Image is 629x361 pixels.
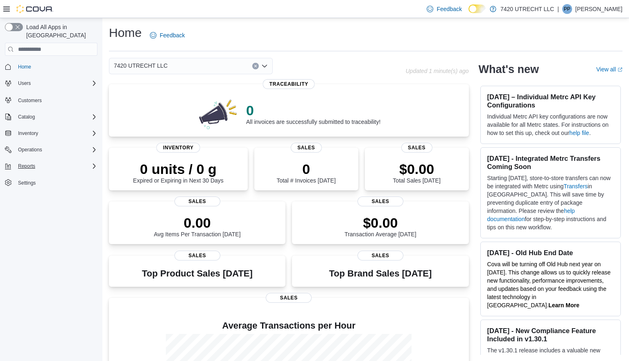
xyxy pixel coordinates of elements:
[109,25,142,41] h1: Home
[261,63,268,69] button: Open list of options
[357,196,403,206] span: Sales
[2,111,101,123] button: Catalog
[15,161,97,171] span: Reports
[2,177,101,189] button: Settings
[18,130,38,137] span: Inventory
[15,95,97,105] span: Customers
[160,31,185,39] span: Feedback
[487,112,614,137] p: Individual Metrc API key configurations are now available for all Metrc states. For instructions ...
[16,5,53,13] img: Cova
[18,64,31,70] span: Home
[115,321,462,331] h4: Average Transactions per Hour
[266,293,312,303] span: Sales
[246,102,380,125] div: All invoices are successfully submitted to traceability!
[15,78,34,88] button: Users
[393,161,440,177] p: $0.00
[263,79,315,89] span: Traceability
[15,145,45,155] button: Operations
[276,161,335,177] p: 0
[329,269,432,279] h3: Top Brand Sales [DATE]
[114,61,167,71] span: 7420 UTRECHT LLC
[252,63,259,69] button: Clear input
[18,146,42,153] span: Operations
[2,78,101,89] button: Users
[564,4,570,14] span: PP
[15,112,97,122] span: Catalog
[154,215,241,238] div: Avg Items Per Transaction [DATE]
[154,215,241,231] p: 0.00
[569,130,589,136] a: help file
[15,112,38,122] button: Catalog
[405,68,468,74] p: Updated 1 minute(s) ago
[15,178,39,188] a: Settings
[23,23,97,39] span: Load All Apps in [GEOGRAPHIC_DATA]
[18,180,36,186] span: Settings
[487,208,575,222] a: help documentation
[437,5,462,13] span: Feedback
[142,269,252,279] h3: Top Product Sales [DATE]
[147,27,188,43] a: Feedback
[563,183,588,190] a: Transfers
[15,178,97,188] span: Settings
[5,57,97,210] nav: Complex example
[15,145,97,155] span: Operations
[15,128,41,138] button: Inventory
[18,97,42,104] span: Customers
[291,143,322,153] span: Sales
[18,80,31,87] span: Users
[596,66,622,73] a: View allExternal link
[276,161,335,184] div: Total # Invoices [DATE]
[246,102,380,119] p: 0
[2,61,101,73] button: Home
[357,251,403,260] span: Sales
[197,97,240,130] img: 0
[401,143,432,153] span: Sales
[487,154,614,171] h3: [DATE] - Integrated Metrc Transfers Coming Soon
[557,4,559,14] p: |
[479,63,539,76] h2: What's new
[18,114,35,120] span: Catalog
[562,4,572,14] div: Parth Patel
[487,249,614,257] h3: [DATE] - Old Hub End Date
[500,4,554,14] p: 7420 UTRECHT LLC
[2,128,101,139] button: Inventory
[618,67,622,72] svg: External link
[15,78,97,88] span: Users
[487,174,614,231] p: Starting [DATE], store-to-store transfers can now be integrated with Metrc using in [GEOGRAPHIC_D...
[18,163,35,169] span: Reports
[575,4,622,14] p: [PERSON_NAME]
[344,215,416,231] p: $0.00
[15,62,97,72] span: Home
[15,96,45,105] a: Customers
[2,144,101,155] button: Operations
[15,161,38,171] button: Reports
[423,1,465,17] a: Feedback
[15,128,97,138] span: Inventory
[174,251,220,260] span: Sales
[344,215,416,238] div: Transaction Average [DATE]
[133,161,224,177] p: 0 units / 0 g
[548,302,579,308] a: Learn More
[174,196,220,206] span: Sales
[156,143,200,153] span: Inventory
[487,261,611,308] span: Cova will be turning off Old Hub next year on [DATE]. This change allows us to quickly release ne...
[393,161,440,184] div: Total Sales [DATE]
[487,93,614,109] h3: [DATE] – Individual Metrc API Key Configurations
[133,161,224,184] div: Expired or Expiring in Next 30 Days
[2,160,101,172] button: Reports
[15,62,34,72] a: Home
[2,94,101,106] button: Customers
[468,5,486,13] input: Dark Mode
[487,327,614,343] h3: [DATE] - New Compliance Feature Included in v1.30.1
